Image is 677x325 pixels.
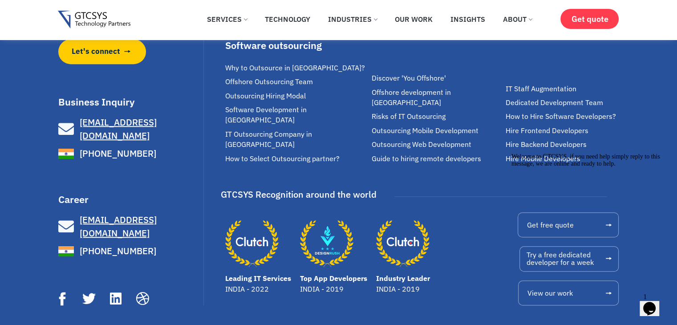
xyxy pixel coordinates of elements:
[508,150,668,285] iframe: chat widget
[225,274,291,283] a: Leading IT Services
[371,154,501,164] a: Guide to hiring remote developers
[225,129,367,150] a: IT Outsourcing Company in [GEOGRAPHIC_DATA]
[527,289,573,297] span: View our work
[4,4,164,18] div: Welcome to GTCSYS, if you need help simply reply to this message, we are online and ready to help.
[371,154,481,164] span: Guide to hiring remote developers
[77,147,156,160] span: [PHONE_NUMBER]
[200,9,254,29] a: Services
[371,139,501,150] a: Outsourcing Web Development
[388,9,439,29] a: Our Work
[506,139,624,150] a: Hire Backend Developers
[371,139,471,150] span: Outsourcing Web Development
[376,274,430,283] a: Industry Leader
[225,105,367,126] a: Software Development in [GEOGRAPHIC_DATA]
[371,126,501,136] a: Outsourcing Mobile Development
[376,217,430,270] a: Industry Leader
[506,126,624,136] a: Hire Frontend Developers
[371,73,501,83] a: Discover 'You Offshore'
[225,63,367,73] a: Why to Outsource in [GEOGRAPHIC_DATA]?
[506,154,624,164] a: Hire Mobile Developers
[571,14,608,24] span: Get quote
[258,9,317,29] a: Technology
[225,154,367,164] a: How to Select Outsourcing partner?
[506,97,624,108] a: Dedicated Development Team
[77,244,156,258] span: [PHONE_NUMBER]
[506,139,587,150] span: Hire Backend Developers
[506,97,603,108] span: Dedicated Development Team
[225,77,313,87] span: Offshore Outsourcing Team
[221,186,377,203] div: GTCSYS Recognition around the world
[80,214,157,239] span: [EMAIL_ADDRESS][DOMAIN_NAME]
[58,39,146,64] a: Let's connect
[58,11,130,29] img: Gtcsys logo
[444,9,492,29] a: Insights
[371,111,445,122] span: Risks of IT Outsourcing
[225,91,367,101] a: Outsourcing Hiring Modal
[496,9,539,29] a: About
[58,97,202,107] h3: Business Inquiry
[371,87,501,108] a: Offshore development in [GEOGRAPHIC_DATA]
[506,84,624,94] a: IT Staff Augmentation
[371,73,446,83] span: Discover 'You Offshore'
[225,41,367,50] div: Software outsourcing
[371,126,478,136] span: Outsourcing Mobile Development
[506,84,576,94] span: IT Staff Augmentation
[4,4,152,17] span: Welcome to GTCSYS, if you need help simply reply to this message, we are online and ready to help.
[58,146,202,162] a: [PHONE_NUMBER]
[80,116,157,142] span: [EMAIL_ADDRESS][DOMAIN_NAME]
[300,217,353,270] a: Top App Developers
[300,284,367,294] p: INDIA - 2019
[225,63,365,73] span: Why to Outsource in [GEOGRAPHIC_DATA]?
[506,111,616,122] span: How to Hire Software Developers?
[321,9,384,29] a: Industries
[371,111,501,122] a: Risks of IT Outsourcing
[225,284,291,294] p: INDIA - 2022
[640,289,668,316] iframe: chat widget
[506,111,624,122] a: How to Hire Software Developers?
[560,9,619,29] a: Get quote
[225,154,340,164] span: How to Select Outsourcing partner?
[58,116,202,142] a: [EMAIL_ADDRESS][DOMAIN_NAME]
[225,91,306,101] span: Outsourcing Hiring Modal
[72,46,120,57] span: Let's connect
[300,274,367,283] a: Top App Developers
[225,77,367,87] a: Offshore Outsourcing Team
[506,126,588,136] span: Hire Frontend Developers
[225,217,279,270] a: Leading IT Services
[58,195,202,204] h3: Career
[376,284,430,294] p: INDIA - 2019
[518,280,619,305] a: View our work
[58,213,202,240] a: [EMAIL_ADDRESS][DOMAIN_NAME]
[506,154,580,164] span: Hire Mobile Developers
[58,244,202,259] a: [PHONE_NUMBER]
